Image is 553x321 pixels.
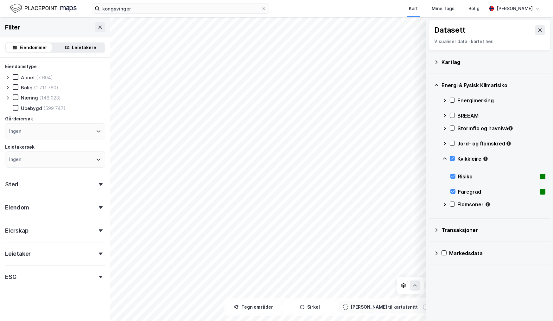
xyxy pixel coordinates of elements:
div: Tooltip anchor [506,141,512,146]
div: Annet [21,74,35,80]
input: Søk på adresse, matrikkel, gårdeiere, leietakere eller personer [100,4,261,13]
div: (1 711 780) [34,85,58,91]
img: logo.f888ab2527a4732fd821a326f86c7f29.svg [10,3,77,14]
div: [PERSON_NAME] til kartutsnitt [351,303,418,311]
div: ESG [5,273,16,281]
div: BREEAM [457,112,545,119]
div: Eiendom [5,204,29,211]
div: Markedsdata [449,249,545,257]
div: Bolig [21,85,33,91]
div: Energimerking [457,97,545,104]
button: Sirkel [283,301,337,313]
div: (599 747) [43,105,66,111]
div: Risiko [458,173,537,180]
div: Tooltip anchor [485,202,491,207]
div: Eierskap [5,227,28,234]
div: Kartlag [442,58,545,66]
div: Kontrollprogram for chat [521,291,553,321]
div: [PERSON_NAME] [497,5,533,12]
button: Tegn områder [226,301,280,313]
div: Jord- og flomskred [457,140,545,147]
div: Gårdeiersøk [5,115,33,123]
div: Transaksjoner [442,226,545,234]
div: Ubebygd [21,105,42,111]
div: (7 604) [36,74,53,80]
div: Ingen [9,156,21,163]
div: Ingen [9,127,21,135]
div: Leietakersøk [5,143,35,151]
div: (148 023) [39,95,61,101]
div: Filter [5,22,20,32]
div: Stormflo og havnivå [457,125,545,132]
div: Datasett [434,25,466,35]
div: Kvikkleire [457,155,545,163]
div: Bolig [468,5,480,12]
div: Eiendomstype [5,63,37,70]
div: Eiendommer [20,44,48,51]
div: Mine Tags [432,5,454,12]
div: Tooltip anchor [483,156,488,162]
div: Sted [5,181,18,188]
div: Kart [409,5,418,12]
div: Næring [21,95,38,101]
div: Flomsoner [457,201,545,208]
div: Faregrad [458,188,537,196]
div: Visualiser data i kartet her. [434,38,545,45]
div: Leietakere [72,44,97,51]
div: Leietaker [5,250,31,258]
div: Tooltip anchor [508,125,513,131]
div: Energi & Fysisk Klimarisiko [442,81,545,89]
iframe: Chat Widget [521,291,553,321]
